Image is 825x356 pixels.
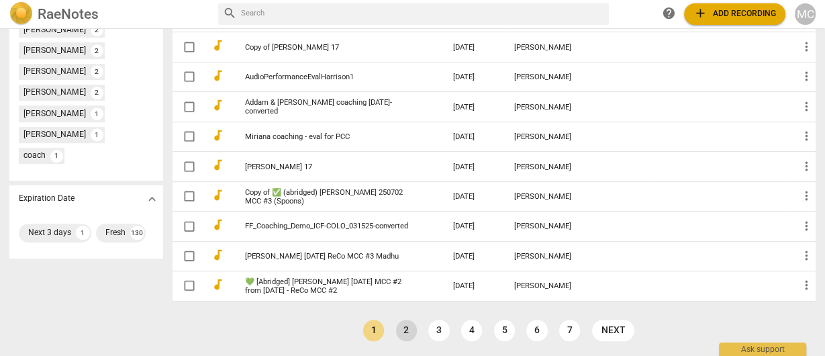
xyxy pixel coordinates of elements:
[693,7,707,21] span: add
[130,226,144,240] div: 130
[245,98,411,116] a: Addam & [PERSON_NAME] coaching [DATE]-converted
[145,191,159,206] span: expand_more
[50,150,63,163] div: 1
[514,73,571,81] div: [PERSON_NAME]
[799,249,814,263] span: more_vert
[23,66,86,77] div: [PERSON_NAME]
[444,181,505,211] td: [DATE]
[799,279,814,293] span: more_vert
[799,220,814,234] span: more_vert
[9,2,33,26] img: Logo
[799,70,814,84] span: more_vert
[444,152,505,181] td: [DATE]
[223,7,237,21] span: search
[444,212,505,241] td: [DATE]
[684,3,785,24] button: Upload
[23,45,86,56] div: [PERSON_NAME]
[91,128,103,141] div: 1
[241,5,604,24] input: Search
[514,252,571,261] div: [PERSON_NAME]
[444,32,505,62] td: [DATE]
[245,43,411,52] a: Copy of [PERSON_NAME] 17
[444,62,505,91] td: [DATE]
[799,40,814,54] span: more_vert
[514,281,571,290] div: [PERSON_NAME]
[211,99,225,113] span: audiotrack
[514,222,571,230] div: [PERSON_NAME]
[799,160,814,174] span: more_vert
[91,87,103,99] div: 2
[661,7,675,21] span: help
[211,159,225,173] span: audiotrack
[23,108,86,120] div: [PERSON_NAME]
[19,193,75,205] p: Expiration Date
[23,150,46,161] div: coach
[245,188,411,206] a: Copy of ✅ (abridged) [PERSON_NAME] 250702 MCC #3 (Spoons)
[514,132,571,141] div: [PERSON_NAME]
[444,122,505,151] td: [DATE]
[592,320,634,341] a: next
[91,65,103,78] div: 2
[91,107,103,120] div: 1
[211,189,225,203] span: audiotrack
[91,44,103,57] div: 2
[76,226,90,240] div: 1
[38,6,99,22] h2: RaeNotes
[245,222,411,230] a: FF_Coaching_Demo_ICF-COLO_031525-converted
[514,43,571,52] div: [PERSON_NAME]
[211,39,225,53] span: audiotrack
[211,218,225,232] span: audiotrack
[23,24,86,36] div: [PERSON_NAME]
[211,249,225,263] span: audiotrack
[105,227,126,238] div: Fresh
[211,278,225,292] span: audiotrack
[461,320,482,341] a: Page 4
[795,3,816,24] button: MC
[143,190,160,208] button: Show more
[9,2,209,26] a: LogoRaeNotes
[363,320,384,341] a: Page 1 is your current page
[211,129,225,143] span: audiotrack
[23,87,86,98] div: [PERSON_NAME]
[514,103,571,112] div: [PERSON_NAME]
[799,130,814,144] span: more_vert
[245,277,411,295] a: 💚 [Abridged] [PERSON_NAME] [DATE] MCC #2 from [DATE] - ReCo MCC #2
[444,92,505,122] td: [DATE]
[526,320,547,341] a: Page 6
[245,163,411,171] a: [PERSON_NAME] 17
[211,69,225,83] span: audiotrack
[514,192,571,201] div: [PERSON_NAME]
[396,320,417,341] a: Page 2
[658,3,679,24] a: Help
[444,271,505,301] td: [DATE]
[799,100,814,114] span: more_vert
[245,73,411,81] a: AudioPerformanceEvalHarrison1
[28,227,71,238] div: Next 3 days
[245,132,411,141] a: Miriana coaching - eval for PCC
[245,252,411,261] a: [PERSON_NAME] [DATE] ReCo MCC #3 Madhu
[444,241,505,271] td: [DATE]
[23,129,86,140] div: [PERSON_NAME]
[693,7,776,21] span: Add recording
[514,163,571,171] div: [PERSON_NAME]
[494,320,515,341] a: Page 5
[799,189,814,204] span: more_vert
[428,320,449,341] a: Page 3
[559,320,580,341] a: Page 7
[719,343,807,356] div: Ask support
[91,24,103,36] div: 2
